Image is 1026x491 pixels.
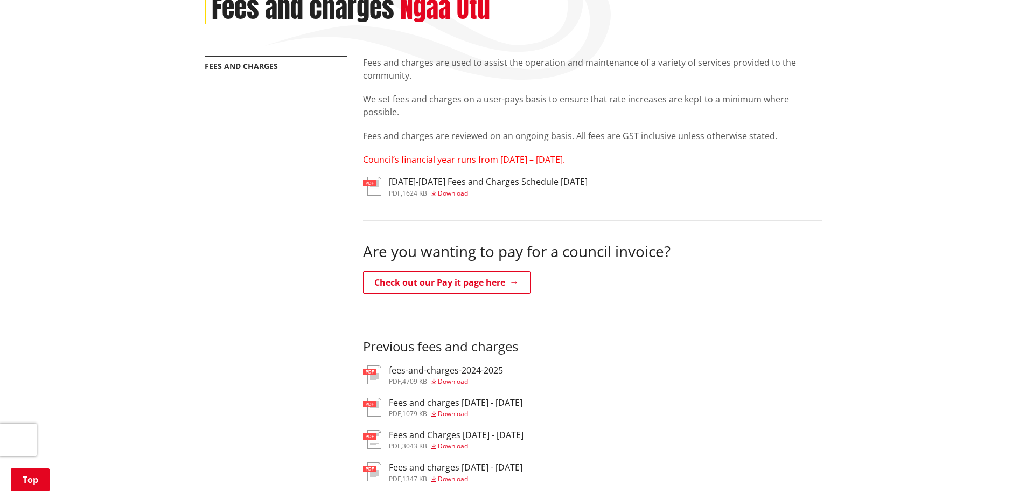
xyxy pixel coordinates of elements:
[389,462,522,473] h3: Fees and charges [DATE] - [DATE]
[11,468,50,491] a: Top
[402,441,427,451] span: 3043 KB
[389,177,588,187] h3: [DATE]-[DATE] Fees and Charges Schedule [DATE]
[402,377,427,386] span: 4709 KB
[363,56,822,82] p: Fees and charges are used to assist the operation and maintenance of a variety of services provid...
[402,474,427,483] span: 1347 KB
[363,430,524,449] a: Fees and Charges [DATE] - [DATE] pdf,3043 KB Download
[389,409,401,418] span: pdf
[389,189,401,198] span: pdf
[438,474,468,483] span: Download
[363,462,381,481] img: document-pdf.svg
[438,189,468,198] span: Download
[389,365,503,376] h3: fees-and-charges-2024-2025
[363,365,381,384] img: document-pdf.svg
[438,441,468,451] span: Download
[402,189,427,198] span: 1624 KB
[363,398,522,417] a: Fees and charges [DATE] - [DATE] pdf,1079 KB Download
[363,339,822,355] h3: Previous fees and charges
[389,378,503,385] div: ,
[389,411,522,417] div: ,
[363,271,531,294] a: Check out our Pay it page here
[363,177,588,196] a: [DATE]-[DATE] Fees and Charges Schedule [DATE] pdf,1624 KB Download
[363,430,381,449] img: document-pdf.svg
[389,398,522,408] h3: Fees and charges [DATE] - [DATE]
[363,129,822,142] p: Fees and charges are reviewed on an ongoing basis. All fees are GST inclusive unless otherwise st...
[363,241,671,261] span: Are you wanting to pay for a council invoice?
[389,190,588,197] div: ,
[205,61,278,71] a: Fees and charges
[389,443,524,449] div: ,
[363,398,381,417] img: document-pdf.svg
[389,474,401,483] span: pdf
[976,446,1015,485] iframe: Messenger Launcher
[363,462,522,482] a: Fees and charges [DATE] - [DATE] pdf,1347 KB Download
[389,476,522,482] div: ,
[363,177,381,196] img: document-pdf.svg
[438,377,468,386] span: Download
[438,409,468,418] span: Download
[363,365,503,385] a: fees-and-charges-2024-2025 pdf,4709 KB Download
[363,154,565,165] span: Council’s financial year runs from [DATE] – [DATE].
[389,377,401,386] span: pdf
[389,430,524,440] h3: Fees and Charges [DATE] - [DATE]
[402,409,427,418] span: 1079 KB
[389,441,401,451] span: pdf
[363,93,822,119] p: We set fees and charges on a user-pays basis to ensure that rate increases are kept to a minimum ...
